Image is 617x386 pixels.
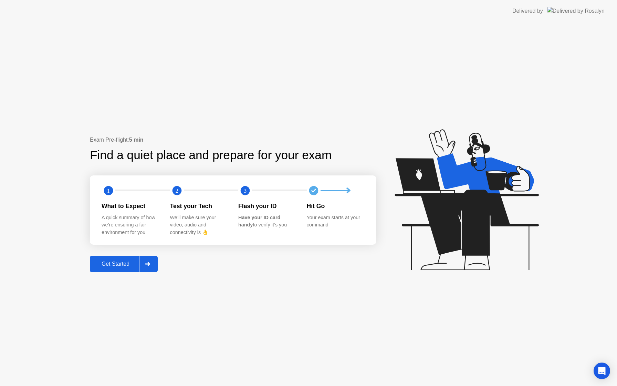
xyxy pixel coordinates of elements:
[238,202,296,211] div: Flash your ID
[512,7,543,15] div: Delivered by
[307,214,364,229] div: Your exam starts at your command
[238,214,296,229] div: to verify it’s you
[129,137,144,143] b: 5 min
[170,214,228,236] div: We’ll make sure your video, audio and connectivity is 👌
[107,187,110,194] text: 1
[170,202,228,211] div: Test your Tech
[307,202,364,211] div: Hit Go
[90,136,376,144] div: Exam Pre-flight:
[238,215,280,228] b: Have your ID card handy
[102,214,159,236] div: A quick summary of how we’re ensuring a fair environment for you
[90,146,333,164] div: Find a quiet place and prepare for your exam
[244,187,247,194] text: 3
[175,187,178,194] text: 2
[90,256,158,272] button: Get Started
[547,7,605,15] img: Delivered by Rosalyn
[102,202,159,211] div: What to Expect
[92,261,139,267] div: Get Started
[594,363,610,379] div: Open Intercom Messenger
